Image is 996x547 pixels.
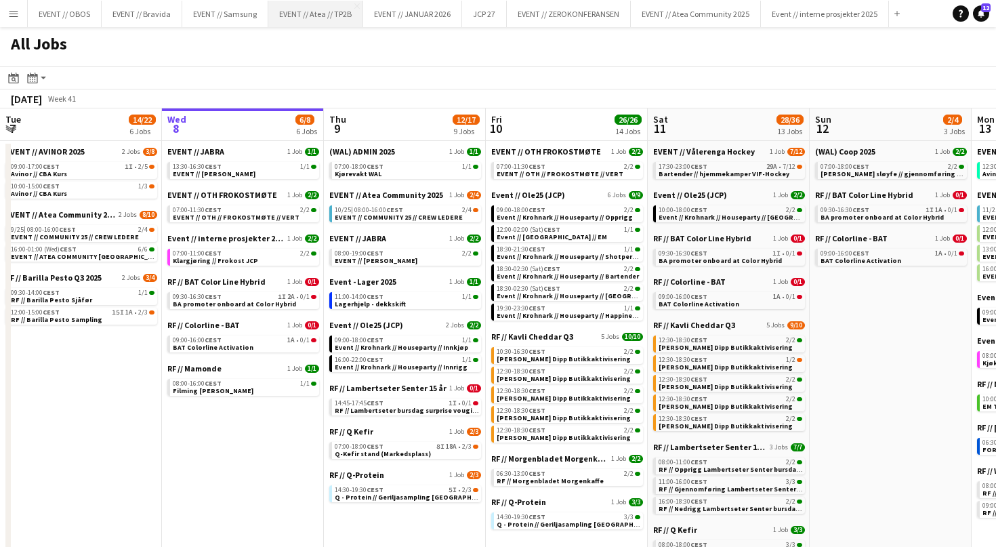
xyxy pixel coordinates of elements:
div: RF // BAT Color Line Hybrid1 Job0/109:30-16:30CEST1I•0/1BA promoter onboard at Color Hybrid [653,233,805,277]
span: CEST [386,205,403,214]
a: 18:30-02:30 (Sat)CEST2/2Event // Krohnark // Houseparty // [GEOGRAPHIC_DATA] [497,284,640,300]
span: 2/2 [467,321,481,329]
span: Event // Ole25 (JCP) [491,190,565,200]
span: 1I [278,293,286,300]
span: 1/1 [624,305,634,312]
span: 1 Job [935,235,950,243]
span: 2/2 [300,250,310,257]
span: CEST [367,292,383,301]
div: EVENT // Atea Community 20252 Jobs8/109/25|08:00-16:00CEST2/4EVENT // COMMUNITY 25 // CREW LEDERE... [5,209,157,272]
span: 09:30-14:00 [11,289,60,296]
span: 3/8 [143,148,157,156]
span: CEST [852,249,869,258]
span: Avinor // CBA Kurs [11,189,67,198]
a: 09:00-16:00CEST1A•0/1BAT Colorline Activation [821,249,964,264]
span: Event // Krohnark // Houseparty // Rydd [497,291,673,300]
span: 0/1 [786,293,795,300]
span: CEST [690,249,707,258]
span: 2/3 [138,309,148,316]
span: RF // Colorline - BAT [815,233,888,243]
span: EVENT // COMMUNITY 25 // CREW LEDERE [335,213,463,222]
a: 09:30-16:30CEST1I2A•0/1BA promoter onboard at Color Hybrid [173,292,316,308]
button: EVENT // Atea Community 2025 [631,1,761,27]
span: 6 Jobs [608,191,626,199]
a: 09:00-18:00CEST2/2Event // Krohnark // Houseparty // Opprigg [497,205,640,221]
span: CEST [367,162,383,171]
span: BA promoter onboard at Color Hybrid [173,300,296,308]
span: 1 Job [773,191,788,199]
span: CEST [43,182,60,190]
span: | [351,205,353,214]
span: | [24,225,26,234]
span: 16:00-01:00 (Wed) [11,246,77,253]
span: Avinor // CBA Kurs [11,169,67,178]
span: 2/4 [467,191,481,199]
span: BAT Colorline Activation [821,256,901,265]
span: CEST [528,245,545,254]
span: 15I [112,309,124,316]
span: 2 Jobs [446,321,464,329]
span: 2/4 [138,226,148,233]
span: 08:00-16:00 [27,226,76,233]
span: 7/12 [783,163,795,170]
div: EVENT // OTH FROKOSTMØTE1 Job2/207:00-11:30CEST2/2EVENT // OTH // FROKOSTMØTE // VERT [167,190,319,233]
a: 09:00-17:00CEST1I•2/5Avinor // CBA Kurs [11,162,154,178]
a: (WAL) Coop 20251 Job2/2 [815,146,967,157]
span: 1 Job [773,235,788,243]
div: EVENT // OTH FROKOSTMØTE1 Job2/207:00-11:30CEST2/2EVENT // OTH // FROKOSTMØTE // VERT [491,146,643,190]
span: 1 Job [287,148,302,156]
span: RF // Barilla Pesto Q3 2025 [5,272,102,283]
a: Event // interne prosjekter 20251 Job2/2 [167,233,319,243]
span: Lagerhjelp - dekkskift [335,300,406,308]
span: Kjørevakt WAL [335,169,381,178]
span: 1I [125,163,133,170]
span: CEST [60,245,77,254]
span: 09:00-17:00 [11,163,60,170]
span: 1I [772,250,781,257]
span: Event // Krohnark // Houseparty // Shotperson [497,252,644,261]
span: 2/2 [624,163,634,170]
span: 09:30-16:30 [173,293,222,300]
span: 18:30-02:30 (Sat) [497,285,560,292]
span: 2/2 [791,191,805,199]
a: EVENT // OTH FROKOSTMØTE1 Job2/2 [491,146,643,157]
span: 1A [773,293,781,300]
a: RF // Kavli Cheddar Q35 Jobs9/10 [653,320,805,330]
span: 2 Jobs [122,274,140,282]
span: 2/2 [462,250,472,257]
a: 09:00-16:00CEST1A•0/1BAT Colorline Activation [173,336,316,351]
span: EVENT // JABRA nedrigg [335,256,417,265]
span: CEST [528,205,545,214]
span: 0/1 [948,207,957,214]
span: EVENT // Atea Community 2025 [5,209,116,220]
span: 9/9 [629,191,643,199]
span: 5 Jobs [601,333,619,341]
button: EVENT // JANUAR 2026 [363,1,462,27]
a: 09:30-16:30CEST1I•0/1BA promoter onboard at Color Hybrid [659,249,802,264]
span: EVENT // OTH FROKOSTMØTE [491,146,601,157]
button: EVENT // Atea // TP2B [268,1,363,27]
div: RF // BAT Color Line Hybrid1 Job0/109:30-16:30CEST1I1A•0/1BA promoter onboard at Color Hybrid [815,190,967,233]
span: 1A [935,207,942,214]
div: RF // Barilla Pesto Q3 20252 Jobs3/409:30-14:00CEST1/1RF // Barilla Pesto Sjåfør12:00-15:00CEST15... [5,272,157,327]
a: 18:30-21:30CEST1/1Event // Krohnark // Houseparty // Shotperson [497,245,640,260]
span: 09:00-16:00 [821,250,869,257]
span: CEST [690,292,707,301]
a: EVENT // Atea Community 20251 Job2/4 [329,190,481,200]
span: CEST [528,304,545,312]
span: 2/2 [624,285,634,292]
span: 07:00-18:00 [335,163,383,170]
span: 19:30-23:30 [497,305,545,312]
span: 1 Job [935,191,950,199]
a: 09:30-14:00CEST1/1RF // Barilla Pesto Sjåfør [11,288,154,304]
span: Event // Ole25 (JCP) [653,190,727,200]
div: • [821,250,964,257]
span: Event // Krohnark // Houseparty // Opprigg [497,213,633,222]
span: CEST [367,336,383,344]
span: Event // Ole25 (JCP) [329,320,403,330]
span: 09:30-16:30 [659,250,707,257]
a: 9/25|08:00-16:00CEST2/4EVENT // COMMUNITY 25 // CREW LEDERE [11,225,154,241]
span: CEST [852,205,869,214]
span: 13:30-16:30 [173,163,222,170]
span: CEST [205,292,222,301]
